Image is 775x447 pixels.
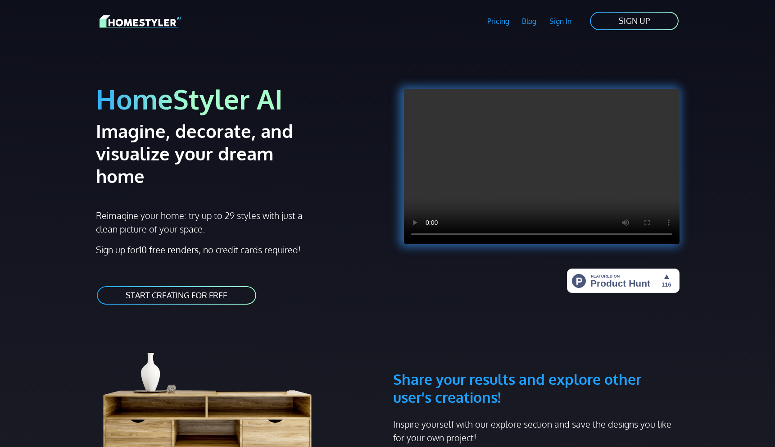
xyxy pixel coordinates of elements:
[480,11,516,32] a: Pricing
[393,417,680,444] p: Inspire yourself with our explore section and save the designs you like for your own project!
[139,244,199,255] strong: 10 free renders
[100,14,181,29] img: HomeStyler AI logo
[96,82,382,116] h1: HomeStyler AI
[96,209,311,236] p: Reimagine your home: try up to 29 styles with just a clean picture of your space.
[589,11,680,31] a: SIGN UP
[393,327,680,406] h3: Share your results and explore other user's creations!
[543,11,578,32] a: Sign In
[567,269,680,293] img: HomeStyler AI - Interior Design Made Easy: One Click to Your Dream Home | Product Hunt
[96,285,257,306] a: START CREATING FOR FREE
[96,243,382,256] p: Sign up for , no credit cards required!
[96,119,325,187] h2: Imagine, decorate, and visualize your dream home
[516,11,543,32] a: Blog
